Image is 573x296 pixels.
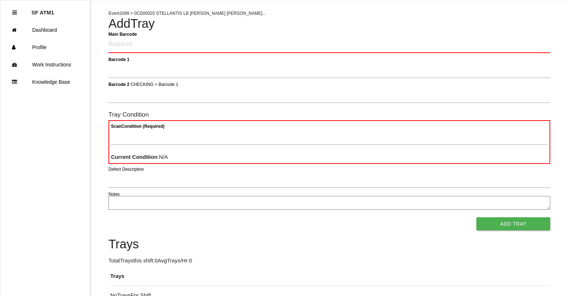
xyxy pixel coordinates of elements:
p: Total Trays this shift: 0 Avg Trays /Hr: 0 [108,257,550,265]
h6: Tray Condition [108,111,550,118]
span: Event 1099 > 0CD00020 STELLANTIS LB [PERSON_NAME] [PERSON_NAME]... [108,11,266,16]
b: Barcode 2 [108,82,129,87]
p: SF ATM1 [31,4,54,16]
b: Barcode 1 [108,57,129,62]
input: Required [108,36,550,53]
h4: Add Tray [108,17,550,31]
a: Dashboard [0,21,90,39]
div: Close [12,4,17,21]
b: Main Barcode [108,31,137,36]
b: Current Condition [111,154,157,160]
b: Scan Condition (Required) [111,124,164,129]
a: Profile [0,39,90,56]
label: Defect Description [108,166,144,173]
th: Trays [108,267,550,286]
button: Add Tray [476,217,550,230]
span: CHECKING = Barcode 1 [131,82,178,87]
span: : N/A [111,154,168,160]
label: Notes [108,191,120,197]
a: Work Instructions [0,56,90,73]
h4: Trays [108,238,550,251]
a: Knowledge Base [0,73,90,91]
